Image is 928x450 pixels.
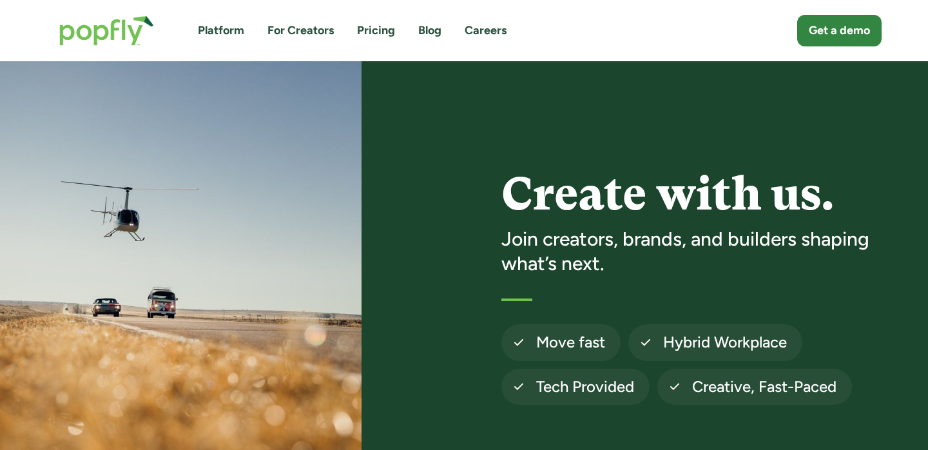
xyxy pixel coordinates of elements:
h4: Tech Provided [536,377,634,397]
h4: Creative, Fast-Paced [692,377,836,397]
a: Pricing [357,23,395,39]
h4: Move fast [536,332,605,353]
a: Platform [198,23,244,39]
h4: Hybrid Workplace [663,332,787,353]
a: Blog [418,23,441,39]
a: For Creators [267,23,334,39]
h1: Create with us. [501,170,891,219]
h3: Join creators, brands, and builders shaping what’s next. [501,227,891,275]
a: Careers [465,23,507,39]
div: Get a demo [809,23,870,39]
a: Get a demo [797,15,882,46]
a: home [46,3,167,59]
